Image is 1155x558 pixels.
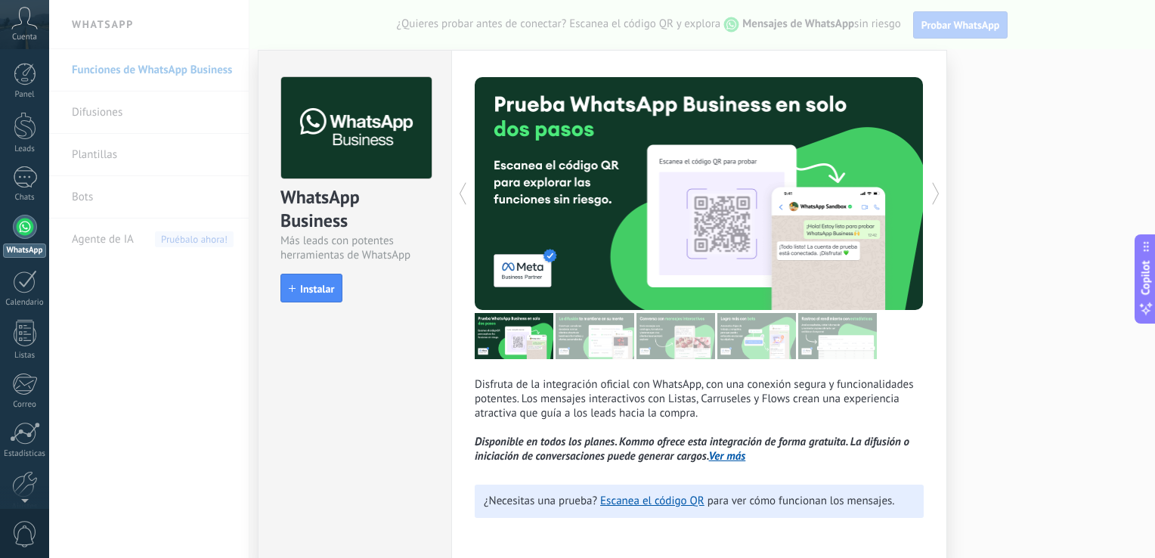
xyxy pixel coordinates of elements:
[3,298,47,308] div: Calendario
[3,400,47,410] div: Correo
[3,144,47,154] div: Leads
[280,234,429,262] div: Más leads con potentes herramientas de WhatsApp
[3,351,47,361] div: Listas
[300,284,334,294] span: Instalar
[717,313,796,359] img: tour_image_62c9952fc9cf984da8d1d2aa2c453724.png
[281,77,432,179] img: logo_main.png
[708,494,895,508] span: para ver cómo funcionan los mensajes.
[600,494,704,508] a: Escanea el código QR
[280,274,342,302] button: Instalar
[3,449,47,459] div: Estadísticas
[1138,261,1153,296] span: Copilot
[636,313,715,359] img: tour_image_1009fe39f4f058b759f0df5a2b7f6f06.png
[556,313,634,359] img: tour_image_cc27419dad425b0ae96c2716632553fa.png
[12,33,37,42] span: Cuenta
[3,193,47,203] div: Chats
[475,435,909,463] i: Disponible en todos los planes. Kommo ofrece esta integración de forma gratuita. La difusión o in...
[798,313,877,359] img: tour_image_cc377002d0016b7ebaeb4dbe65cb2175.png
[709,449,746,463] a: Ver más
[3,243,46,258] div: WhatsApp
[475,377,924,463] p: Disfruta de la integración oficial con WhatsApp, con una conexión segura y funcionalidades potent...
[280,185,429,234] div: WhatsApp Business
[484,494,597,508] span: ¿Necesitas una prueba?
[475,313,553,359] img: tour_image_7a4924cebc22ed9e3259523e50fe4fd6.png
[3,90,47,100] div: Panel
